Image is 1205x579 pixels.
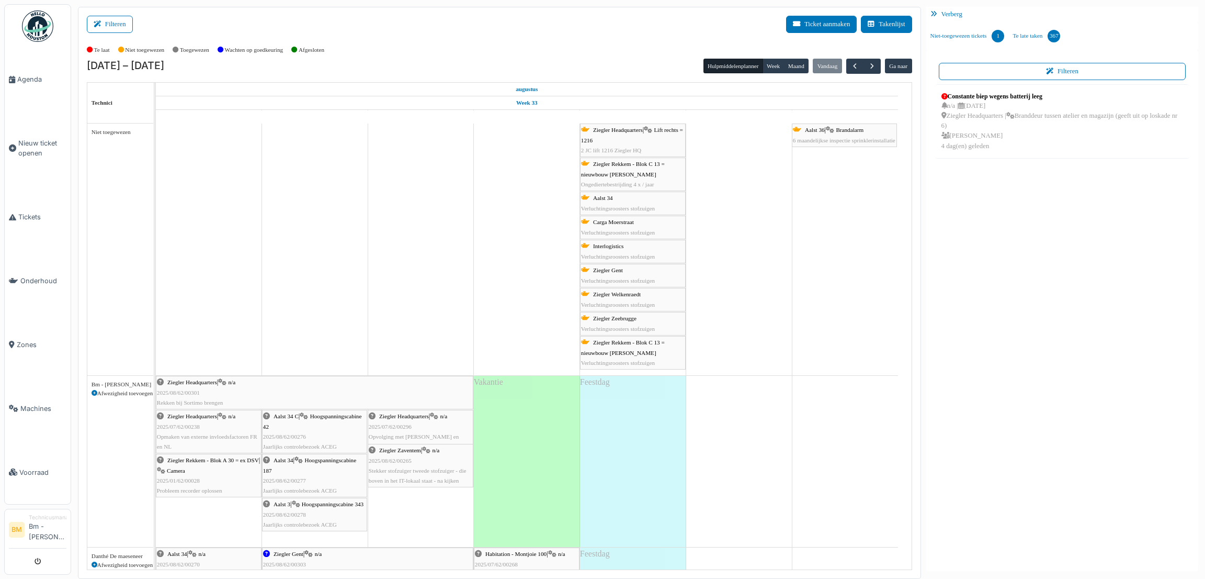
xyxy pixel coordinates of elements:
span: Aalst 36 [805,127,825,133]
span: Verluchtingsroosters stofzuigen [581,360,655,366]
span: 2 JC lift 1216 Ziegler HQ [581,147,641,153]
span: Ziegler Rekkem - Blok C 13 = nieuwbouw [PERSON_NAME] [581,339,665,355]
li: BM [9,522,25,538]
span: Feestdag [580,549,610,558]
span: n/a [315,551,322,557]
div: Danthé De maeseneer [92,552,149,561]
div: | [581,125,685,155]
a: Nieuw ticket openen [5,112,71,185]
span: Verluchtingsroosters stofzuigen [581,277,655,284]
span: 2025/08/62/00303 [263,561,306,567]
span: Lift rechts = 1216 [581,127,683,143]
div: | [157,377,472,408]
span: Ziegler Welkenraedt [593,291,641,297]
span: 6 maandelijkse inspectie sprinklerinstallatie [793,137,895,143]
span: 2025/08/62/00270 [157,561,200,567]
div: | [263,411,366,452]
a: Niet-toegewezen tickets [926,22,1009,50]
button: Volgende [863,59,880,74]
button: Takenlijst [861,16,912,33]
div: Niet toegewezen [92,128,149,137]
span: Aalst 34 [593,195,613,201]
span: Verluchtingsroosters stofzuigen [581,205,655,211]
div: | [369,446,472,486]
a: 11 augustus 2025 [196,110,221,123]
span: Aalst 34 [167,551,187,557]
span: Verluchtingsroosters stofzuigen [581,302,655,308]
span: Zones [17,340,66,350]
span: 2025/08/62/00276 [263,433,306,440]
a: Agenda [5,48,71,112]
span: n/a [558,551,565,557]
div: Afwezigheid toevoegen [92,389,149,398]
a: 17 augustus 2025 [836,110,854,123]
a: 14 augustus 2025 [517,110,536,123]
a: Zones [5,313,71,377]
div: Technicusmanager [29,514,66,521]
span: Opmaken van externe invloedsfactoren FR en NL [157,433,257,450]
a: Tickets [5,185,71,249]
span: Ziegler Headquarters [167,413,217,419]
button: Maand [783,59,809,73]
span: Aalst 3 [274,501,290,507]
li: Bm - [PERSON_NAME] [29,514,66,546]
div: | [793,125,896,145]
div: 367 [1048,30,1060,42]
span: Ziegler Headquarters [593,127,643,133]
span: Tickets [18,212,66,222]
span: Camera [167,467,185,474]
span: Ziegler Zeebrugge [593,315,636,321]
a: Onderhoud [5,249,71,313]
a: Machines [5,376,71,440]
span: 2025/07/62/00238 [157,424,200,430]
a: Constante biep wegens batterij leeg n/a |[DATE] Ziegler Headquarters |Branddeur tussen atelier en... [939,89,1186,154]
button: Filteren [87,16,133,33]
div: | [369,411,472,452]
span: Aalst 34 C [274,413,299,419]
span: 2025/08/62/00278 [263,511,306,518]
a: 12 augustus 2025 [306,110,323,123]
div: | [263,455,366,496]
button: Ticket aanmaken [786,16,857,33]
span: Ongediertebestrijding 4 x / jaar [581,181,654,187]
div: | [157,411,260,452]
span: Feestdag [580,377,610,386]
img: Badge_color-CXgf-gQk.svg [22,10,53,42]
span: Agenda [17,74,66,84]
span: n/a [229,379,236,385]
label: Afgesloten [299,46,324,54]
span: Aalst 34 [274,457,293,463]
span: Ziegler Gent [593,267,623,273]
label: Toegewezen [180,46,209,54]
span: Interlogistics [593,243,623,249]
span: Brandalarm [836,127,863,133]
a: Te late taken [1008,22,1064,50]
span: 2025/08/62/00265 [369,458,412,464]
span: n/a [433,447,440,453]
button: Ga naar [885,59,912,73]
span: Ziegler Gent [274,551,303,557]
span: 2025/01/62/00028 [157,477,200,484]
span: Stekker stofzuiger tweede stofzuiger - die boven in het IT-lokaal staat - na kijken [369,467,467,484]
label: Te laat [94,46,110,54]
a: 16 augustus 2025 [730,110,748,123]
button: Vandaag [813,59,842,73]
span: 2025/07/62/00296 [369,424,412,430]
a: 15 augustus 2025 [624,110,642,123]
span: Verluchtingsroosters stofzuigen [581,229,655,236]
span: Rekken bij Sortimo brengen [157,399,223,406]
button: Vorige [846,59,863,74]
span: Jaarlijks controlebezoek ACEG [263,521,337,528]
span: n/a [440,413,448,419]
div: Afwezigheid toevoegen [92,561,149,570]
a: BM TechnicusmanagerBm - [PERSON_NAME] [9,514,66,549]
span: Ziegler Headquarters [379,413,429,419]
button: Hulpmiddelenplanner [703,59,763,73]
span: Carga Moerstraat [593,219,634,225]
span: Hoogspanningscabine 42 [263,413,362,429]
span: n/a [198,551,206,557]
span: Habitation - Montjoie 100 [485,551,547,557]
a: Voorraad [5,440,71,504]
span: 2025/08/62/00277 [263,477,306,484]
